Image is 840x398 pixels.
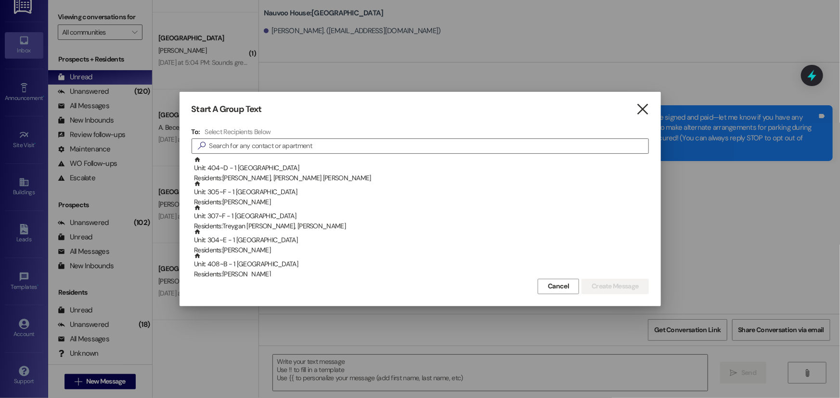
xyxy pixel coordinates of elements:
span: Cancel [548,281,569,291]
div: Unit: 307~F - 1 [GEOGRAPHIC_DATA]Residents:Treygan [PERSON_NAME], [PERSON_NAME] [192,204,649,228]
div: Residents: [PERSON_NAME] [194,245,649,255]
div: Unit: 408~B - 1 [GEOGRAPHIC_DATA] [194,252,649,280]
h3: Start A Group Text [192,104,262,115]
h4: Select Recipients Below [205,127,271,136]
div: Unit: 305~F - 1 [GEOGRAPHIC_DATA]Residents:[PERSON_NAME] [192,180,649,204]
div: Unit: 404~D - 1 [GEOGRAPHIC_DATA]Residents:[PERSON_NAME], [PERSON_NAME] [PERSON_NAME] [192,156,649,180]
button: Cancel [538,279,579,294]
div: Residents: [PERSON_NAME] [194,197,649,207]
div: Unit: 307~F - 1 [GEOGRAPHIC_DATA] [194,204,649,232]
input: Search for any contact or apartment [209,139,648,153]
i:  [636,104,649,114]
div: Unit: 408~B - 1 [GEOGRAPHIC_DATA]Residents:[PERSON_NAME] [192,252,649,276]
button: Create Message [582,279,648,294]
i:  [194,141,209,151]
div: Unit: 404~D - 1 [GEOGRAPHIC_DATA] [194,156,649,184]
div: Residents: Treygan [PERSON_NAME], [PERSON_NAME] [194,221,649,231]
div: Residents: [PERSON_NAME] [194,269,649,279]
div: Residents: [PERSON_NAME], [PERSON_NAME] [PERSON_NAME] [194,173,649,183]
h3: To: [192,127,200,136]
div: Unit: 304~E - 1 [GEOGRAPHIC_DATA]Residents:[PERSON_NAME] [192,228,649,252]
div: Unit: 304~E - 1 [GEOGRAPHIC_DATA] [194,228,649,256]
div: Unit: 305~F - 1 [GEOGRAPHIC_DATA] [194,180,649,208]
span: Create Message [592,281,638,291]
